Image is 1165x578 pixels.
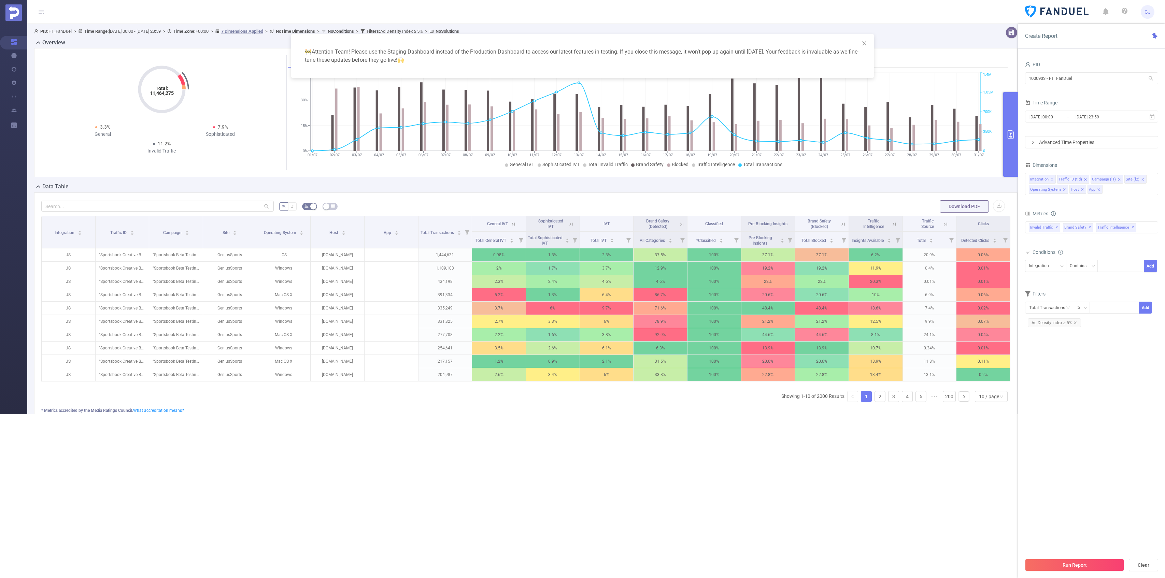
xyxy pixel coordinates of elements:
[1091,264,1095,269] i: icon: down
[1096,223,1136,232] span: Traffic Intelligence
[1063,188,1066,192] i: icon: close
[1029,185,1068,194] li: Operating System
[397,57,404,63] span: highfive
[1071,185,1079,194] div: Host
[1029,260,1054,272] div: Integration
[1025,136,1158,148] div: icon: rightAdvanced Time Properties
[1025,211,1048,216] span: Metrics
[1092,175,1116,184] div: Campaign (l1)
[1124,175,1147,184] li: Site (l2)
[1139,302,1152,314] button: Add
[1028,318,1081,327] span: Ad Density Index ≥ 5%
[1059,175,1082,184] div: Traffic ID (tid)
[1031,140,1035,144] i: icon: right
[855,34,874,53] button: Close
[1029,112,1084,121] input: Start date
[1088,185,1103,194] li: App
[1091,175,1123,184] li: Campaign (l1)
[862,41,867,46] i: icon: close
[1141,178,1145,182] i: icon: close
[1051,211,1056,216] i: icon: info-circle
[1057,175,1089,184] li: Traffic ID (tid)
[1055,223,1058,232] span: ✕
[1025,100,1057,105] span: Time Range
[1078,302,1085,313] div: ≥
[1029,223,1060,232] span: Invalid Traffic
[1118,178,1121,182] i: icon: close
[1144,260,1157,272] button: Add
[1089,185,1095,194] div: App
[1029,175,1056,184] li: Integration
[1084,178,1087,182] i: icon: close
[1083,306,1088,310] i: icon: down
[1063,223,1093,232] span: Brand Safety
[1058,250,1063,255] i: icon: info-circle
[1025,33,1057,39] span: Create Report
[1074,321,1077,324] i: icon: close
[1033,249,1063,255] span: Conditions
[1050,178,1054,182] i: icon: close
[1025,291,1046,297] span: Filters
[1069,185,1086,194] li: Host
[1030,175,1049,184] div: Integration
[305,48,312,55] span: warning
[1070,260,1091,272] div: Contains
[1025,162,1057,168] span: Dimensions
[1025,62,1040,67] span: PID
[1060,264,1064,269] i: icon: down
[1132,223,1134,232] span: ✕
[1025,62,1031,67] i: icon: user
[1081,188,1084,192] i: icon: close
[1030,185,1061,194] div: Operating System
[1097,188,1100,192] i: icon: close
[299,42,866,70] div: Attention Team! Please use the Staging Dashboard instead of the Production Dashboard to access ou...
[1126,175,1139,184] div: Site (l2)
[1075,112,1130,121] input: End date
[1089,223,1091,232] span: ✕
